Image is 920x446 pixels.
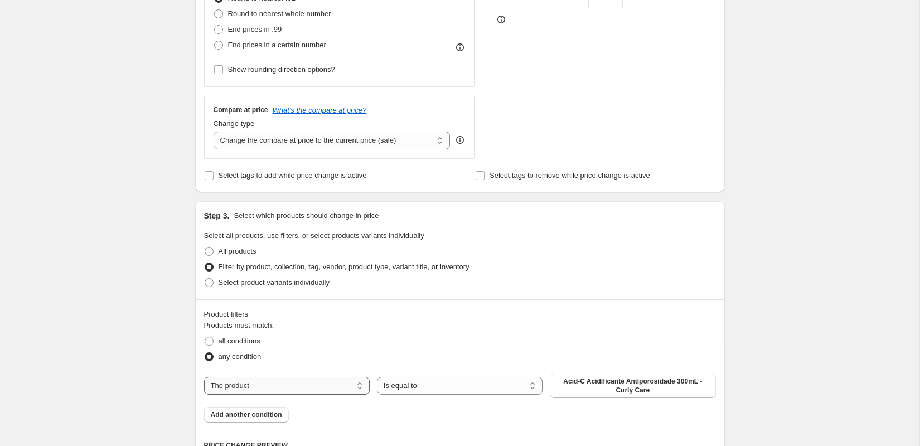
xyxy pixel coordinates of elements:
p: Select which products should change in price [234,210,379,221]
span: Acid-C Acidificante Antiporosidade 300mL - Curly Care [556,377,709,395]
span: Add another condition [211,410,282,419]
button: What's the compare at price? [273,106,367,114]
span: Products must match: [204,321,274,329]
h3: Compare at price [214,105,268,114]
span: End prices in a certain number [228,41,326,49]
span: all conditions [219,337,260,345]
span: Select product variants individually [219,278,330,287]
span: Round to nearest whole number [228,9,331,18]
h2: Step 3. [204,210,230,221]
span: All products [219,247,256,255]
span: Select tags to add while price change is active [219,171,367,180]
div: Product filters [204,309,716,320]
span: Select tags to remove while price change is active [490,171,650,180]
div: help [454,134,466,146]
span: Filter by product, collection, tag, vendor, product type, variant title, or inventory [219,263,469,271]
button: Add another condition [204,407,289,423]
span: Show rounding direction options? [228,65,335,74]
span: Change type [214,119,255,128]
span: End prices in .99 [228,25,282,33]
span: Select all products, use filters, or select products variants individually [204,231,424,240]
button: Acid-C Acidificante Antiporosidade 300mL - Curly Care [550,374,715,398]
span: any condition [219,352,262,361]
